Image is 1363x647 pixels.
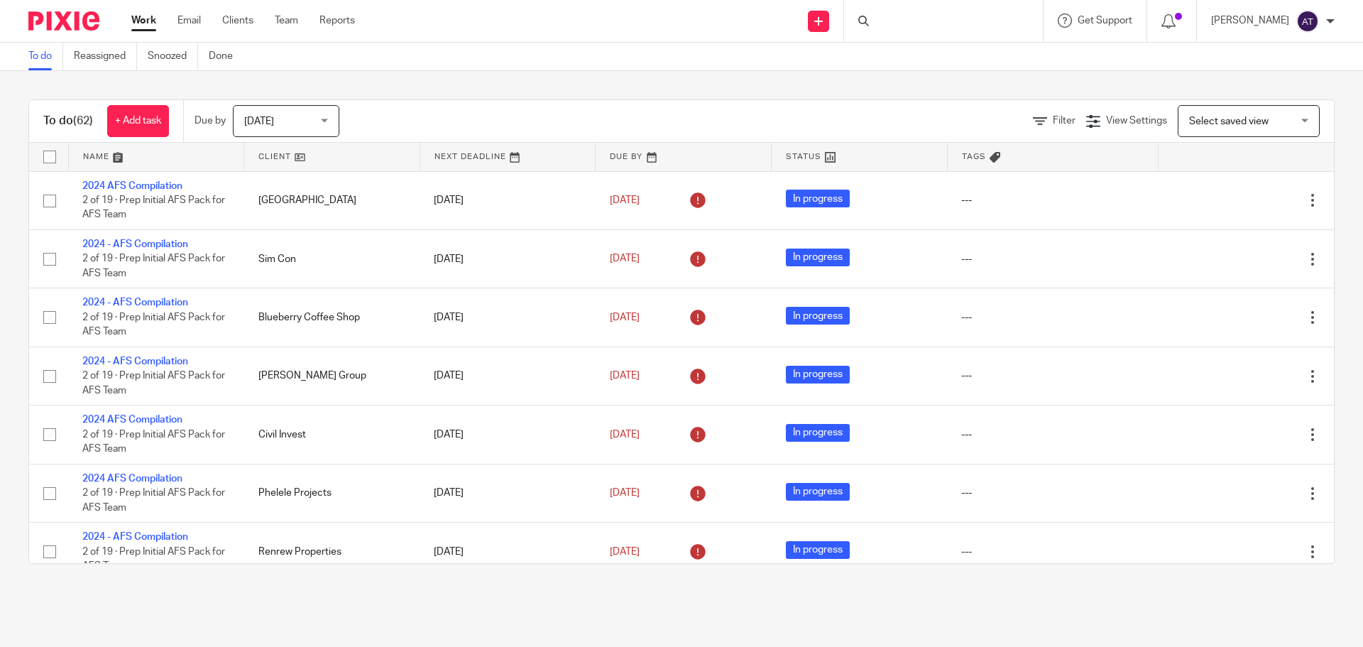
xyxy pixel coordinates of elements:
[420,288,596,347] td: [DATE]
[420,347,596,405] td: [DATE]
[131,13,156,28] a: Work
[961,369,1144,383] div: ---
[1189,116,1269,126] span: Select saved view
[961,486,1144,500] div: ---
[610,312,640,322] span: [DATE]
[209,43,243,70] a: Done
[961,428,1144,442] div: ---
[420,171,596,229] td: [DATE]
[786,249,850,266] span: In progress
[177,13,201,28] a: Email
[610,547,640,557] span: [DATE]
[82,430,225,455] span: 2 of 19 · Prep Initial AFS Pack for AFS Team
[786,541,850,559] span: In progress
[961,545,1144,559] div: ---
[961,252,1144,266] div: ---
[244,229,420,288] td: Sim Con
[82,357,188,366] a: 2024 - AFS Compilation
[786,190,850,207] span: In progress
[82,195,225,220] span: 2 of 19 · Prep Initial AFS Pack for AFS Team
[148,43,198,70] a: Snoozed
[610,371,640,381] span: [DATE]
[82,298,188,308] a: 2024 - AFS Compilation
[82,415,182,425] a: 2024 AFS Compilation
[786,307,850,325] span: In progress
[43,114,93,129] h1: To do
[786,483,850,501] span: In progress
[244,464,420,522] td: Phelele Projects
[420,464,596,522] td: [DATE]
[319,13,355,28] a: Reports
[244,288,420,347] td: Blueberry Coffee Shop
[1296,10,1319,33] img: svg%3E
[1211,13,1289,28] p: [PERSON_NAME]
[961,310,1144,325] div: ---
[107,105,169,137] a: + Add task
[74,43,137,70] a: Reassigned
[610,430,640,440] span: [DATE]
[420,406,596,464] td: [DATE]
[82,371,225,396] span: 2 of 19 · Prep Initial AFS Pack for AFS Team
[786,366,850,384] span: In progress
[420,229,596,288] td: [DATE]
[961,193,1144,207] div: ---
[82,474,182,484] a: 2024 AFS Compilation
[28,43,63,70] a: To do
[73,115,93,126] span: (62)
[275,13,298,28] a: Team
[222,13,253,28] a: Clients
[195,114,226,128] p: Due by
[1078,16,1132,26] span: Get Support
[244,171,420,229] td: [GEOGRAPHIC_DATA]
[610,488,640,498] span: [DATE]
[420,523,596,581] td: [DATE]
[82,532,188,542] a: 2024 - AFS Compilation
[82,312,225,337] span: 2 of 19 · Prep Initial AFS Pack for AFS Team
[82,239,188,249] a: 2024 - AFS Compilation
[244,116,274,126] span: [DATE]
[1053,116,1075,126] span: Filter
[244,523,420,581] td: Renrew Properties
[610,195,640,205] span: [DATE]
[244,406,420,464] td: Civil Invest
[962,153,986,161] span: Tags
[82,254,225,279] span: 2 of 19 · Prep Initial AFS Pack for AFS Team
[82,488,225,513] span: 2 of 19 · Prep Initial AFS Pack for AFS Team
[82,547,225,572] span: 2 of 19 · Prep Initial AFS Pack for AFS Team
[786,424,850,442] span: In progress
[28,11,99,31] img: Pixie
[1106,116,1167,126] span: View Settings
[610,254,640,264] span: [DATE]
[244,347,420,405] td: [PERSON_NAME] Group
[82,181,182,191] a: 2024 AFS Compilation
